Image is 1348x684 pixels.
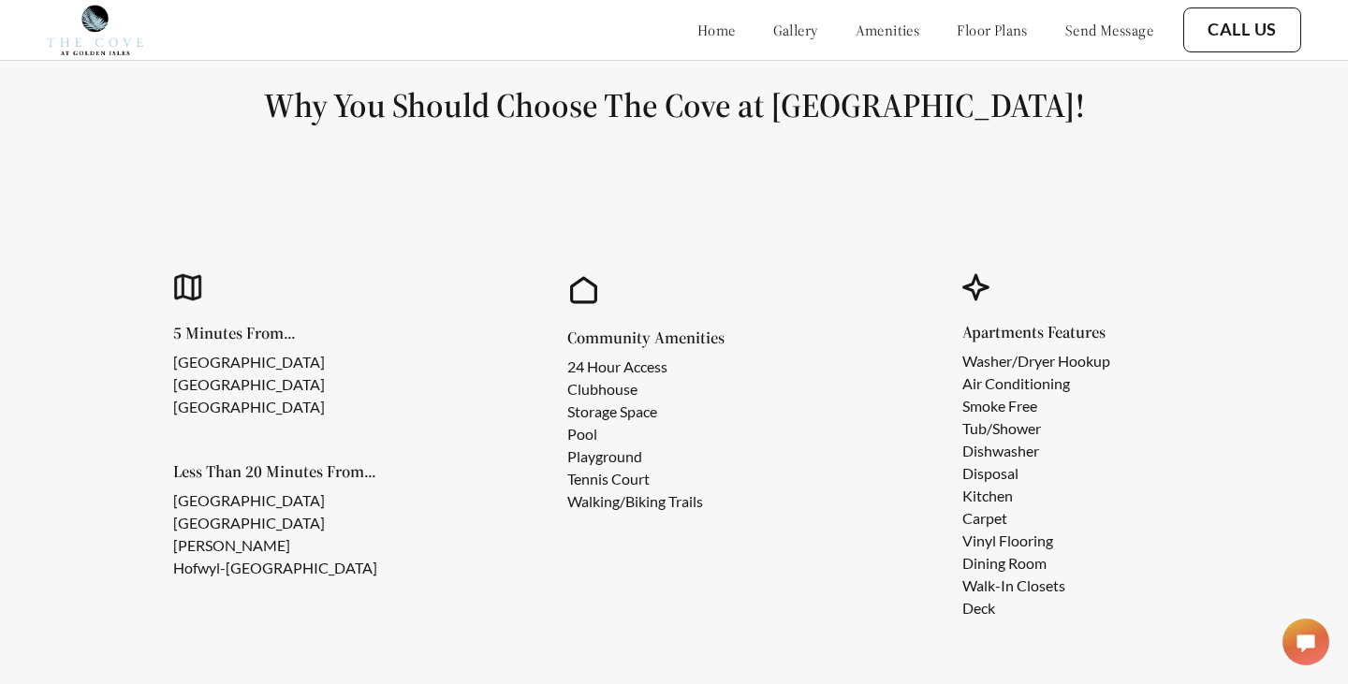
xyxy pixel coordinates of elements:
li: Pool [567,423,703,445]
li: Deck [962,597,1110,619]
li: Clubhouse [567,378,703,400]
li: Tennis Court [567,468,703,490]
a: gallery [773,21,818,39]
h5: Community Amenities [567,329,733,346]
h5: Less Than 20 Minutes From... [173,463,451,480]
a: amenities [856,21,920,39]
li: Disposal [962,462,1110,485]
li: Dining Room [962,552,1110,575]
li: Storage Space [567,400,703,423]
li: [GEOGRAPHIC_DATA] [173,373,325,396]
a: home [697,21,736,39]
button: Call Us [1183,7,1301,52]
li: Vinyl Flooring [962,530,1110,552]
h5: 5 Minutes From... [173,325,355,342]
img: cove_at_golden_isles_logo.png [47,5,143,55]
li: Washer/Dryer Hookup [962,350,1110,372]
a: send message [1065,21,1153,39]
li: Playground [567,445,703,468]
li: Hofwyl-[GEOGRAPHIC_DATA] [173,557,421,579]
h5: Apartments Features [962,324,1140,341]
li: [GEOGRAPHIC_DATA] [173,396,325,418]
li: [GEOGRAPHIC_DATA] [173,351,325,373]
li: Walking/Biking Trails [567,490,703,513]
li: Carpet [962,507,1110,530]
li: 24 Hour Access [567,356,703,378]
a: Call Us [1208,20,1277,40]
li: [GEOGRAPHIC_DATA] [173,489,421,512]
a: floor plans [957,21,1028,39]
li: Kitchen [962,485,1110,507]
h1: Why You Should Choose The Cove at [GEOGRAPHIC_DATA]! [45,84,1303,126]
li: Air Conditioning [962,372,1110,395]
li: Dishwasher [962,440,1110,462]
li: Smoke Free [962,395,1110,417]
li: Tub/Shower [962,417,1110,440]
li: [GEOGRAPHIC_DATA][PERSON_NAME] [173,512,421,557]
li: Walk-In Closets [962,575,1110,597]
